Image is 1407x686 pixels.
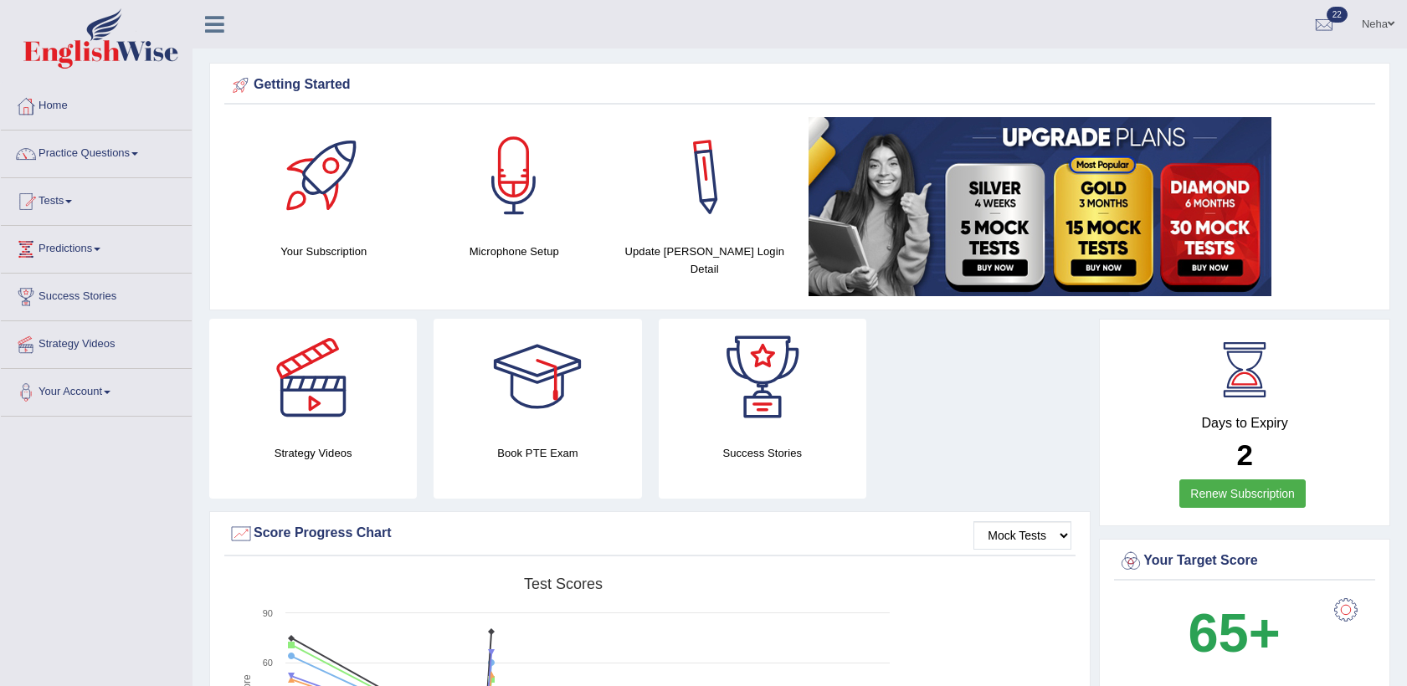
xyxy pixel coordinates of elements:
a: Predictions [1,226,192,268]
div: Getting Started [229,73,1371,98]
h4: Microphone Setup [428,243,602,260]
a: Home [1,83,192,125]
h4: Strategy Videos [209,444,417,462]
tspan: Test scores [524,576,603,592]
h4: Days to Expiry [1118,416,1371,431]
span: 22 [1327,7,1348,23]
div: Your Target Score [1118,549,1371,574]
h4: Book PTE Exam [434,444,641,462]
b: 2 [1236,438,1252,471]
a: Your Account [1,369,192,411]
h4: Your Subscription [237,243,411,260]
a: Strategy Videos [1,321,192,363]
div: Score Progress Chart [229,521,1071,546]
a: Practice Questions [1,131,192,172]
img: small5.jpg [809,117,1271,296]
a: Renew Subscription [1179,479,1306,508]
a: Success Stories [1,274,192,315]
a: Tests [1,178,192,220]
h4: Update [PERSON_NAME] Login Detail [618,243,792,278]
text: 60 [263,658,273,668]
h4: Success Stories [659,444,866,462]
text: 90 [263,608,273,618]
b: 65+ [1188,602,1280,663]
